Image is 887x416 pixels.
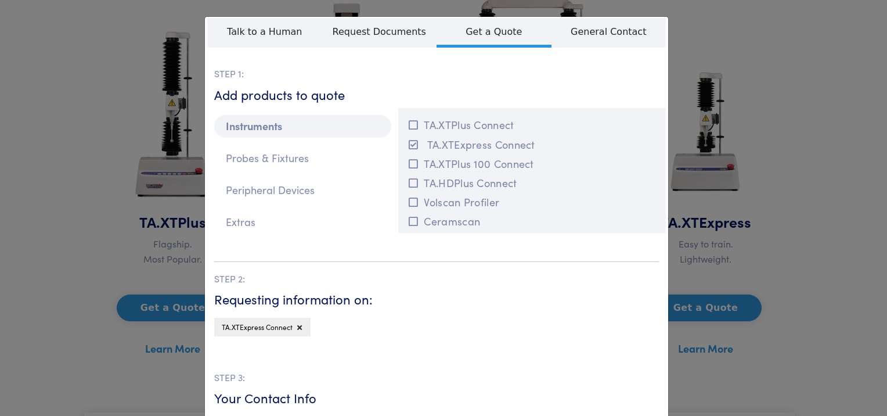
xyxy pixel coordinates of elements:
span: General Contact [551,18,666,45]
span: Get a Quote [437,18,551,48]
button: Ceramscan [405,211,659,231]
p: STEP 1: [214,66,659,81]
button: TA.HDPlus Connect [405,173,659,192]
p: Instruments [214,115,391,138]
button: Volscan Profiler [405,192,659,211]
p: STEP 2: [214,271,659,286]
p: Probes & Fixtures [214,147,391,170]
p: Peripheral Devices [214,179,391,202]
button: TA.XTPlus 100 Connect [405,154,659,173]
p: Extras [214,211,391,234]
h6: Your Contact Info [214,389,659,407]
button: TA.XTExpress Connect [405,135,659,154]
span: Request Documents [322,18,437,45]
h6: Add products to quote [214,86,659,104]
span: TA.XTExpress Connect [222,322,293,332]
span: Talk to a Human [207,18,322,45]
button: TA.XTPlus Connect [405,115,659,134]
p: STEP 3: [214,370,659,385]
h6: Requesting information on: [214,291,659,309]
